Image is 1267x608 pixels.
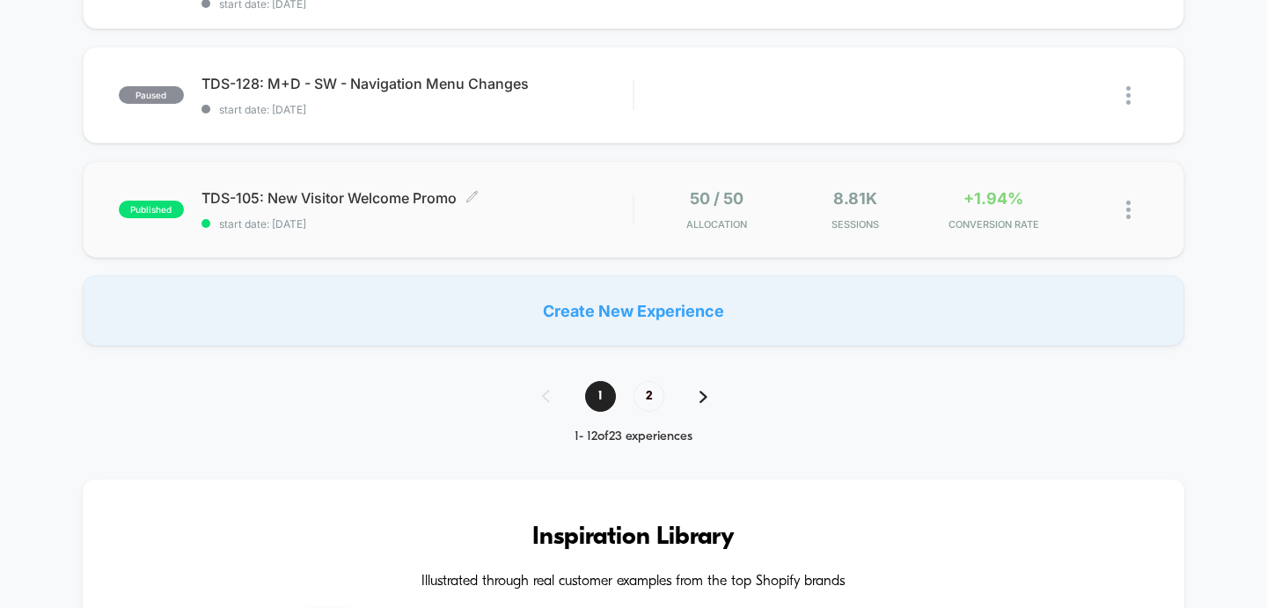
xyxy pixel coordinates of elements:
span: TDS-128: M+D - SW - Navigation Menu Changes [201,75,633,92]
span: +1.94% [963,189,1023,208]
img: close [1126,86,1131,105]
h3: Inspiration Library [135,524,1132,552]
img: pagination forward [699,391,707,403]
span: Allocation [686,218,747,231]
span: Sessions [790,218,919,231]
span: 2 [633,381,664,412]
span: 50 / 50 [690,189,743,208]
span: published [119,201,184,218]
div: 1 - 12 of 23 experiences [524,429,743,444]
div: Create New Experience [83,275,1185,346]
img: close [1126,201,1131,219]
span: paused [119,86,184,104]
span: start date: [DATE] [201,103,633,116]
span: start date: [DATE] [201,217,633,231]
span: CONVERSION RATE [929,218,1058,231]
span: TDS-105: New Visitor Welcome Promo [201,189,633,207]
span: 1 [585,381,616,412]
h4: Illustrated through real customer examples from the top Shopify brands [135,574,1132,590]
span: 8.81k [833,189,877,208]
